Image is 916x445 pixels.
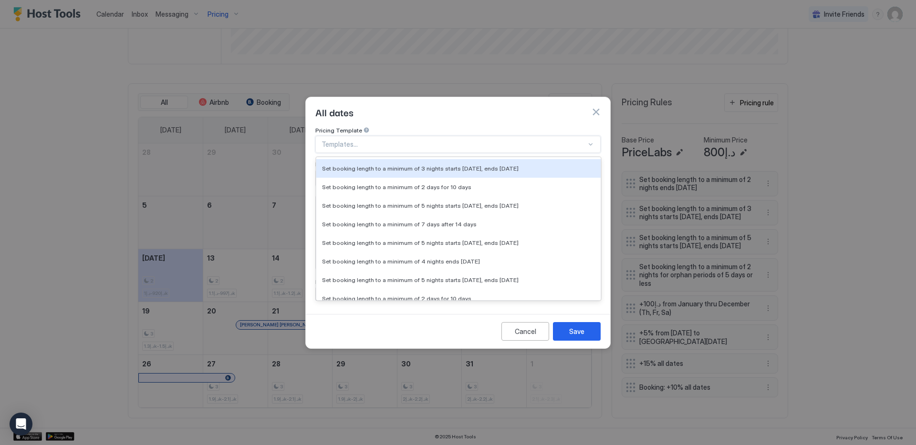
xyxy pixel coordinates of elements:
[501,322,549,341] button: Cancel
[515,326,536,336] div: Cancel
[315,127,362,134] span: Pricing Template
[315,105,354,119] span: All dates
[10,413,32,435] div: Open Intercom Messenger
[553,322,601,341] button: Save
[315,278,362,285] span: Days of the week
[569,326,584,336] div: Save
[315,161,343,168] span: Rule Type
